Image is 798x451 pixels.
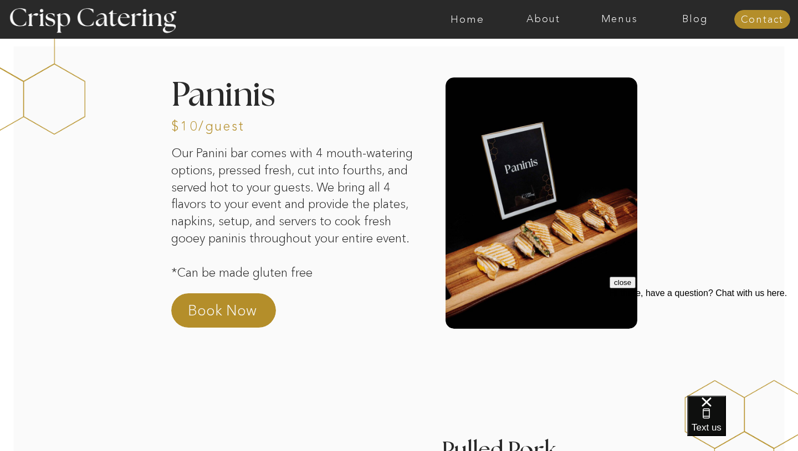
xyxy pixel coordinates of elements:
iframe: podium webchat widget prompt [610,277,798,409]
a: Menus [581,14,657,25]
h3: $10/guest [171,120,234,130]
a: Book Now [188,300,285,327]
a: Contact [734,14,790,25]
h3: Pulled Pork [442,439,795,450]
iframe: podium webchat widget bubble [687,396,798,451]
a: Blog [657,14,733,25]
a: About [505,14,581,25]
p: Our Panini bar comes with 4 mouth-watering options, pressed fresh, cut into fourths, and served h... [171,145,417,298]
h2: Paninis [171,79,384,108]
a: Home [429,14,505,25]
